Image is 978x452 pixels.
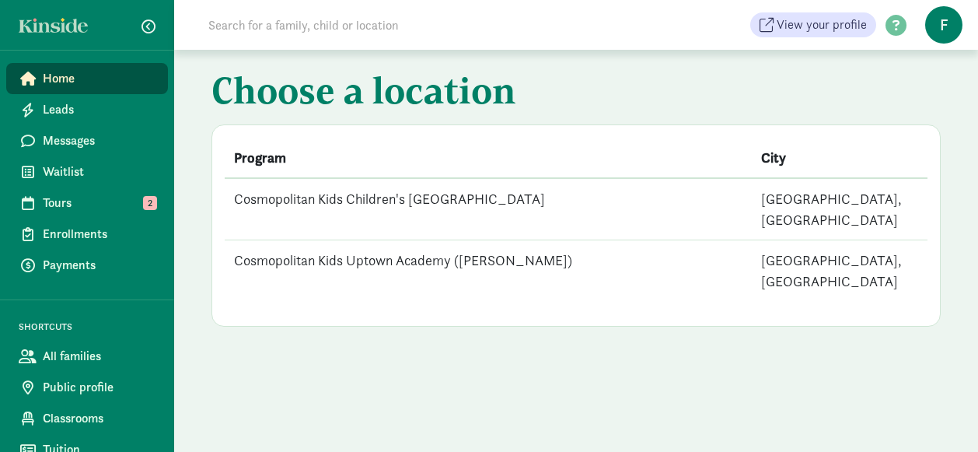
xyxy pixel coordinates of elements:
[225,138,752,178] th: Program
[752,138,927,178] th: City
[43,256,155,275] span: Payments
[43,100,155,119] span: Leads
[6,63,168,94] a: Home
[43,131,155,150] span: Messages
[752,240,927,302] td: [GEOGRAPHIC_DATA], [GEOGRAPHIC_DATA]
[43,225,155,244] span: Enrollments
[6,341,168,372] a: All families
[43,194,155,212] span: Tours
[6,125,168,156] a: Messages
[43,378,155,397] span: Public profile
[6,403,168,434] a: Classrooms
[225,178,752,240] td: Cosmopolitan Kids Children's [GEOGRAPHIC_DATA]
[6,187,168,219] a: Tours 2
[777,16,867,34] span: View your profile
[43,347,155,366] span: All families
[143,196,157,210] span: 2
[6,219,168,250] a: Enrollments
[752,178,927,240] td: [GEOGRAPHIC_DATA], [GEOGRAPHIC_DATA]
[6,372,168,403] a: Public profile
[6,250,168,281] a: Payments
[225,240,752,302] td: Cosmopolitan Kids Uptown Academy ([PERSON_NAME])
[199,9,635,40] input: Search for a family, child or location
[43,409,155,428] span: Classrooms
[6,156,168,187] a: Waitlist
[6,94,168,125] a: Leads
[925,6,962,44] span: f
[750,12,876,37] a: View your profile
[43,69,155,88] span: Home
[211,68,941,118] h1: Choose a location
[43,163,155,181] span: Waitlist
